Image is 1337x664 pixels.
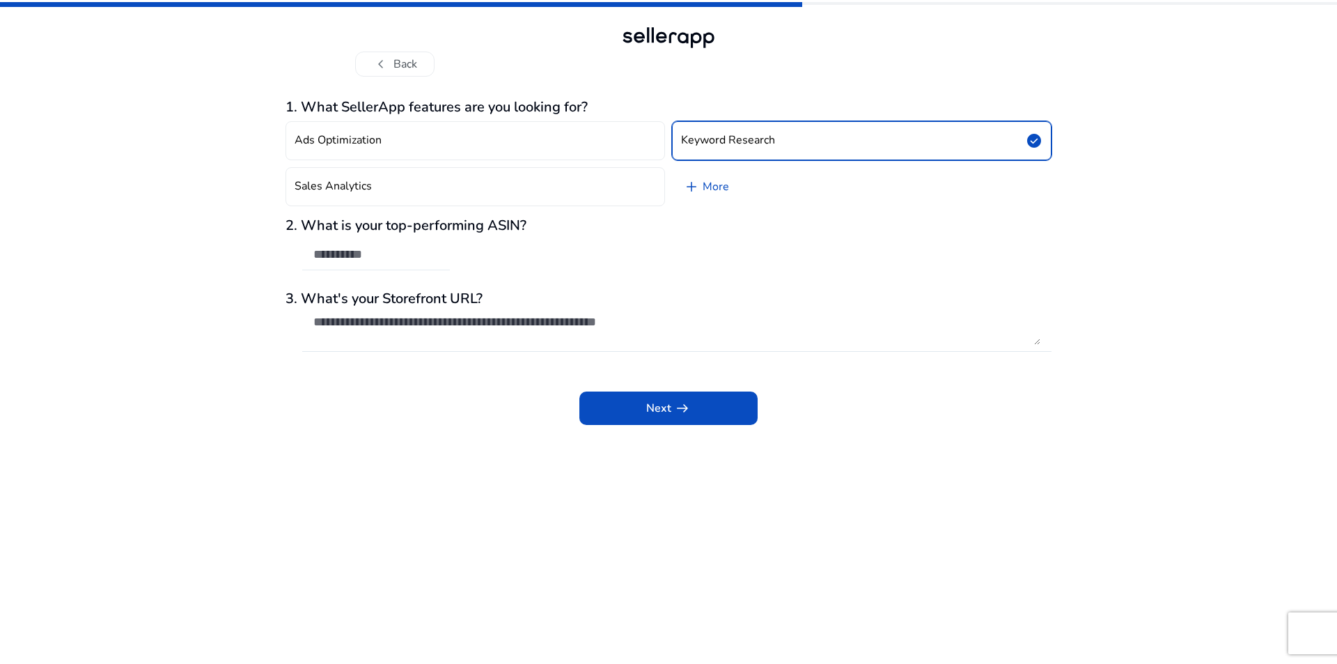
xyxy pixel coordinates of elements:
h3: 1. What SellerApp features are you looking for? [286,99,1051,116]
span: arrow_right_alt [674,400,691,417]
h4: Ads Optimization [295,134,382,147]
span: Next [646,400,691,417]
button: chevron_leftBack [355,52,435,77]
button: Keyword Researchcheck_circle [672,121,1051,160]
h3: 2. What is your top-performing ASIN? [286,217,1051,234]
h4: Sales Analytics [295,180,372,193]
a: More [672,167,740,206]
span: chevron_left [373,56,389,72]
span: add [683,178,700,195]
h4: Keyword Research [681,134,775,147]
h3: 3. What's your Storefront URL? [286,291,1051,307]
button: Nextarrow_right_alt [579,392,758,425]
button: Sales Analytics [286,167,665,206]
span: check_circle [1026,132,1042,149]
button: Ads Optimization [286,121,665,160]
